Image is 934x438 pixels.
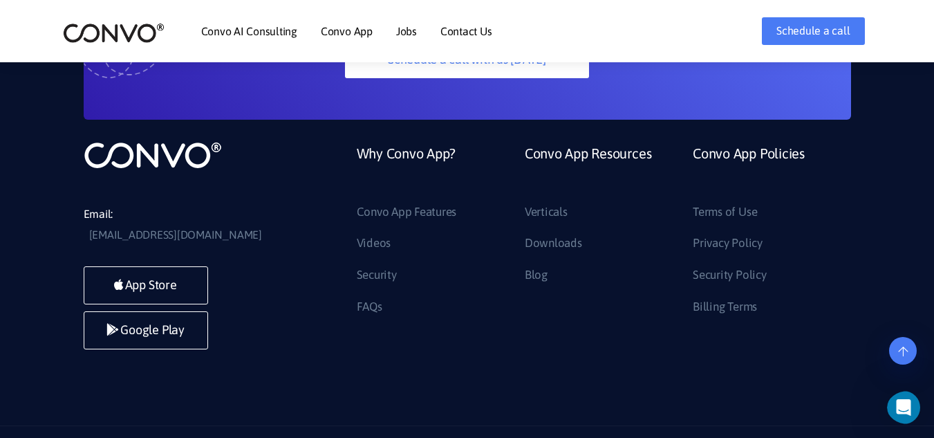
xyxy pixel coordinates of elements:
img: logo_not_found [84,140,222,170]
a: Billing Terms [693,296,757,318]
a: Why Convo App? [357,140,456,201]
li: Email: [84,204,291,246]
a: Blog [525,264,548,286]
a: Security Policy [693,264,766,286]
a: Convo App [321,26,373,37]
a: Schedule a call [762,17,864,45]
a: Security [357,264,397,286]
a: [EMAIL_ADDRESS][DOMAIN_NAME] [89,225,262,246]
a: Jobs [396,26,417,37]
a: Contact Us [440,26,492,37]
a: Terms of Use [693,201,757,223]
iframe: Intercom live chat [887,391,930,424]
a: Convo App Features [357,201,457,223]
a: App Store [84,266,208,304]
a: FAQs [357,296,382,318]
a: Privacy Policy [693,232,763,255]
a: Convo App Resources [525,140,651,201]
img: logo_2.png [63,22,165,44]
div: Footer [346,140,851,327]
a: Convo AI Consulting [201,26,297,37]
a: Verticals [525,201,568,223]
a: Google Play [84,311,208,349]
a: Downloads [525,232,582,255]
a: Convo App Policies [693,140,805,201]
a: Videos [357,232,391,255]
